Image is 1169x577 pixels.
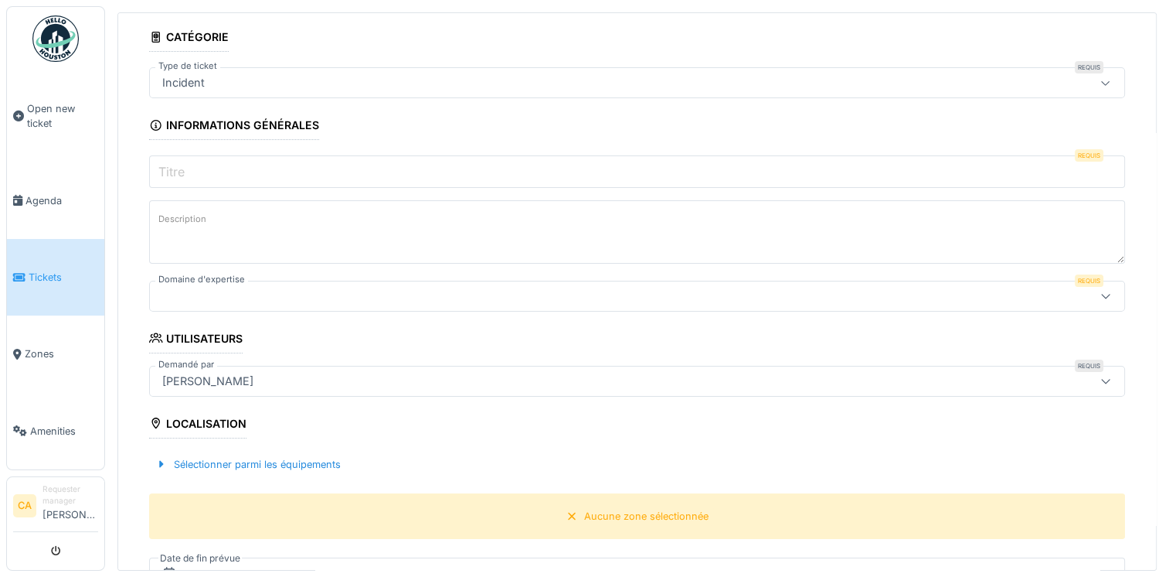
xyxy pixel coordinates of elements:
div: Requis [1075,360,1103,372]
span: Amenities [30,424,98,439]
div: [PERSON_NAME] [156,373,260,390]
li: [PERSON_NAME] [42,483,98,528]
div: Requester manager [42,483,98,507]
span: Zones [25,347,98,361]
a: Zones [7,316,104,392]
div: Requis [1075,275,1103,287]
div: Requis [1075,149,1103,162]
a: Tickets [7,239,104,316]
div: Requis [1075,61,1103,73]
li: CA [13,494,36,517]
label: Date de fin prévue [158,550,242,567]
a: Agenda [7,162,104,239]
div: Sélectionner parmi les équipements [149,454,347,475]
a: Open new ticket [7,70,104,162]
div: Informations générales [149,114,319,140]
div: Incident [156,74,211,91]
div: Aucune zone sélectionnée [584,509,709,524]
div: Catégorie [149,26,229,52]
label: Domaine d'expertise [155,273,248,286]
div: Utilisateurs [149,327,243,353]
label: Type de ticket [155,60,220,73]
label: Titre [155,162,188,181]
div: Localisation [149,412,246,439]
label: Description [155,210,209,229]
span: Tickets [29,270,98,285]
span: Agenda [25,193,98,208]
label: Demandé par [155,358,217,371]
img: Badge_color-CXgf-gQk.svg [32,15,79,62]
span: Open new ticket [27,101,98,131]
a: Amenities [7,393,104,469]
a: CA Requester manager[PERSON_NAME] [13,483,98,532]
